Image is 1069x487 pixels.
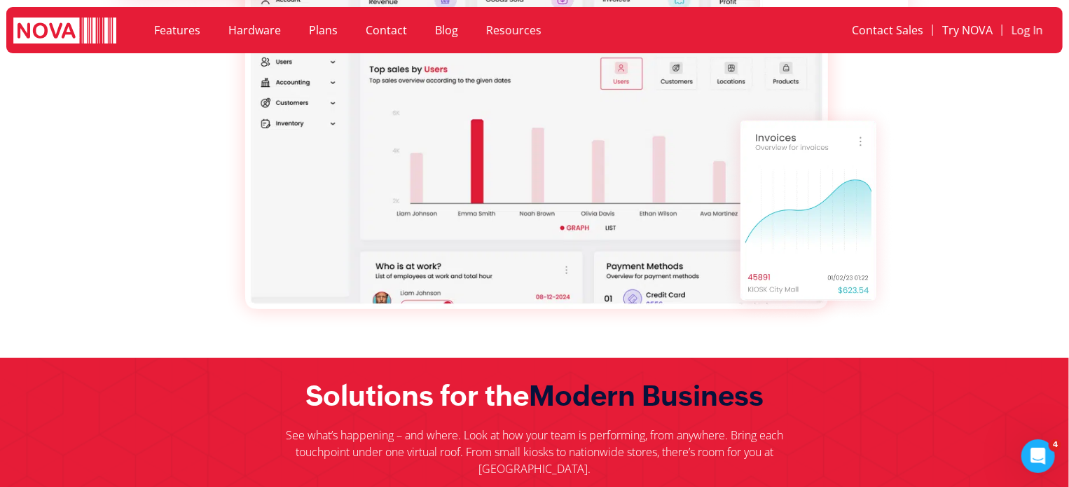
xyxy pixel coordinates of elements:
[421,14,472,46] a: Blog
[843,14,932,46] a: Contact Sales
[273,427,797,477] p: See what’s happening – and where. Look at how your team is performing, from anywhere. Bring each ...
[1050,439,1061,451] span: 4
[1021,439,1055,473] iframe: Intercom live chat
[13,18,116,46] img: logo white
[140,14,735,46] nav: Menu
[1002,14,1052,46] a: Log In
[529,380,764,412] span: Modern Business
[933,14,1002,46] a: Try NOVA
[295,14,352,46] a: Plans
[214,14,295,46] a: Hardware
[140,14,214,46] a: Features
[352,14,421,46] a: Contact
[472,14,556,46] a: Resources
[750,14,1052,46] nav: Menu
[99,379,970,413] h2: Solutions for the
